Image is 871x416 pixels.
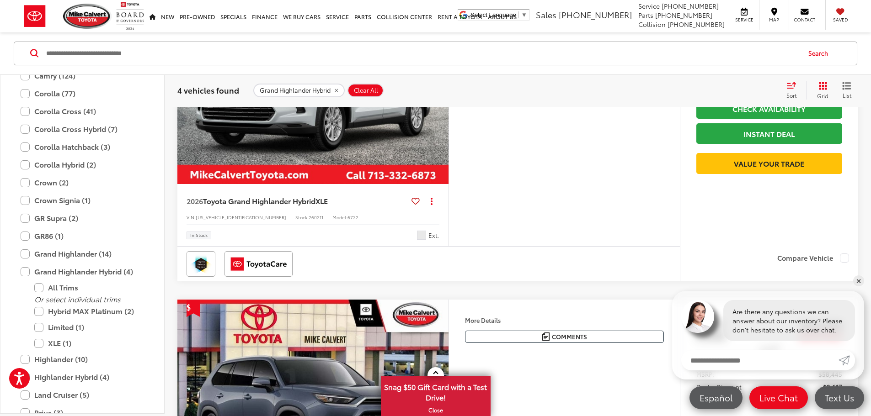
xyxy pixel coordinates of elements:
span: ▼ [521,11,527,18]
button: Clear All [347,84,384,97]
span: Saved [830,16,850,23]
button: remove Grand%20Highlander%20Hybrid [253,84,345,97]
a: Submit [839,350,855,370]
span: [PHONE_NUMBER] [655,11,712,20]
span: Model: [332,214,347,221]
button: Grid View [807,81,835,100]
span: Stock: [295,214,309,221]
span: Collision [638,20,666,29]
span: 260211 [309,214,323,221]
button: Select sort value [782,81,807,100]
span: Service [638,1,660,11]
button: Search [800,42,841,65]
label: Compare Vehicle [777,253,849,263]
span: [PHONE_NUMBER] [559,9,632,21]
label: Corolla (77) [21,86,144,102]
a: Check Availability [696,98,842,119]
span: Text Us [820,392,859,403]
span: 2026 [187,195,203,206]
i: Or select individual trims [34,294,121,305]
span: [PHONE_NUMBER] [662,1,719,11]
label: Grand Highlander (14) [21,246,144,262]
span: Service [734,16,754,23]
label: Corolla Cross Hybrid (7) [21,121,144,137]
span: Toyota Grand Highlander Hybrid [203,195,315,206]
span: Map [764,16,784,23]
label: Highlander Hybrid (4) [21,369,144,385]
span: List [842,91,851,99]
span: Snag $50 Gift Card with a Test Drive! [382,377,490,405]
label: XLE (1) [34,336,144,352]
span: dropdown dots [431,197,433,205]
label: Land Cruiser (5) [21,387,144,403]
label: Corolla Hybrid (2) [21,157,144,173]
label: Corolla Cross (41) [21,104,144,120]
span: Grand Highlander Hybrid [260,87,331,94]
input: Search by Make, Model, or Keyword [45,42,800,64]
span: XLE [315,195,328,206]
img: Mike Calvert Toyota [63,4,112,29]
span: Parts [638,11,653,20]
button: Comments [465,331,664,343]
button: List View [835,81,858,100]
label: Corolla Hatchback (3) [21,139,144,155]
img: Toyota Safety Sense Mike Calvert Toyota Houston TX [188,253,214,275]
label: Crown (2) [21,175,144,191]
a: Value Your Trade [696,153,842,174]
div: Are there any questions we can answer about our inventory? Please don't hesitate to ask us over c... [723,300,855,341]
a: Live Chat [749,386,808,409]
label: Grand Highlander Hybrid (4) [21,264,144,280]
span: Sort [786,91,796,99]
span: Sales [536,9,556,21]
label: GR Supra (2) [21,211,144,226]
img: ToyotaCare Mike Calvert Toyota Houston TX [226,253,291,275]
span: Get Price Drop Alert [187,300,200,317]
span: 6722 [347,214,358,221]
span: [US_VEHICLE_IDENTIFICATION_NUMBER] [196,214,286,221]
a: Text Us [815,386,864,409]
button: Actions [423,193,439,209]
a: Español [689,386,743,409]
span: [PHONE_NUMBER] [668,20,725,29]
label: Highlander (10) [21,352,144,368]
label: Limited (1) [34,320,144,336]
span: Clear All [354,87,378,94]
span: 4 vehicles found [177,84,239,95]
label: Hybrid MAX Platinum (2) [34,304,144,320]
label: Camry (124) [21,68,144,84]
span: Wind Chill Prl [417,231,426,240]
input: Enter your message [681,350,839,370]
a: Instant Deal [696,123,842,144]
h4: More Details [465,317,664,323]
a: 2026Toyota Grand Highlander HybridXLE [187,196,408,206]
label: All Trims [34,280,144,296]
span: In Stock [190,233,208,237]
span: Español [695,392,737,403]
span: Ext. [428,231,439,240]
span: Live Chat [755,392,802,403]
span: Dealer Discount [696,382,742,391]
label: Crown Signia (1) [21,193,144,209]
span: Contact [794,16,815,23]
img: Agent profile photo [681,300,714,333]
span: VIN: [187,214,196,221]
span: Grid [817,92,828,100]
span: Comments [552,332,587,341]
img: Comments [542,332,550,340]
label: GR86 (1) [21,228,144,244]
span: -$3,617 [820,382,842,391]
